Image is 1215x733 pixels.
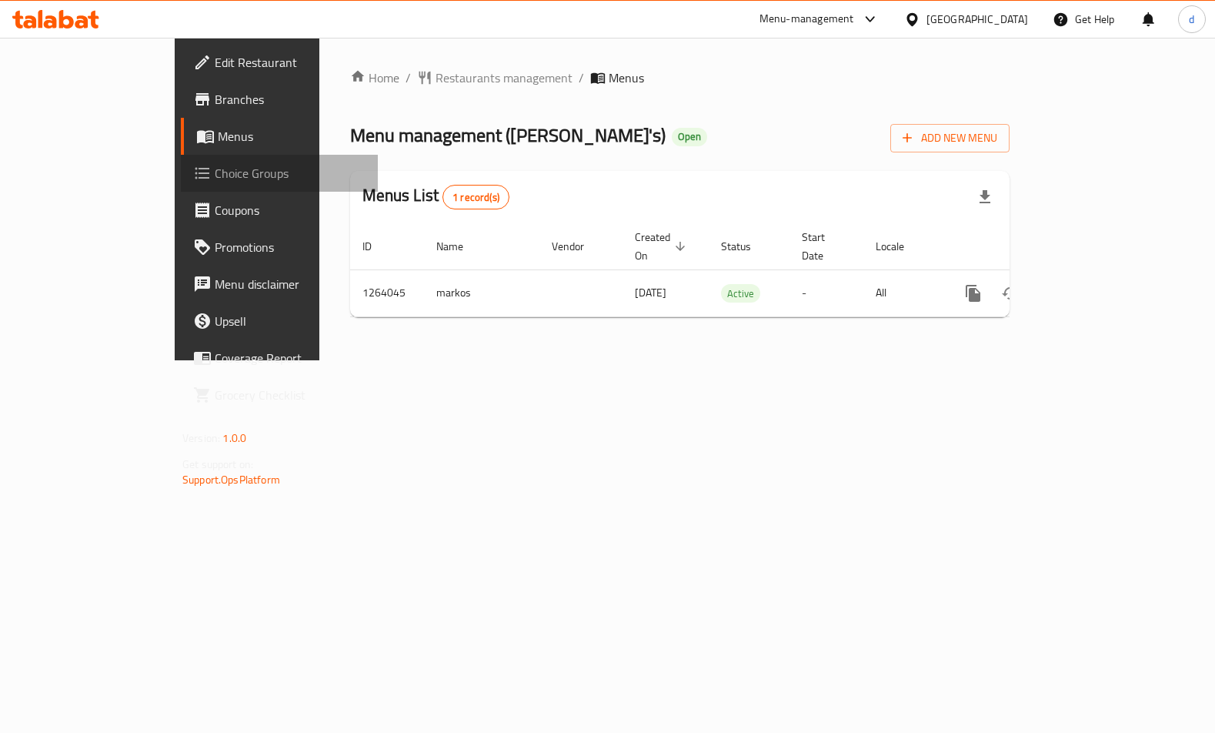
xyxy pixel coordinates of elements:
span: Get support on: [182,454,253,474]
span: Version: [182,428,220,448]
a: Promotions [181,229,378,266]
span: Menus [218,127,366,146]
span: Upsell [215,312,366,330]
table: enhanced table [350,223,1115,317]
button: more [955,275,992,312]
span: Edit Restaurant [215,53,366,72]
span: Coverage Report [215,349,366,367]
span: Promotions [215,238,366,256]
button: Change Status [992,275,1029,312]
span: 1.0.0 [222,428,246,448]
span: ID [362,237,392,256]
span: [DATE] [635,283,666,303]
a: Menu disclaimer [181,266,378,303]
li: / [579,69,584,87]
span: Start Date [802,228,845,265]
span: d [1189,11,1194,28]
a: Choice Groups [181,155,378,192]
div: Menu-management [759,10,854,28]
span: Restaurants management [436,69,572,87]
div: Total records count [442,185,509,209]
a: Support.OpsPlatform [182,470,280,490]
span: Status [721,237,771,256]
div: Active [721,284,760,303]
nav: breadcrumb [350,69,1010,87]
div: Open [672,128,707,146]
th: Actions [943,223,1115,270]
span: Open [672,130,707,143]
a: Menus [181,118,378,155]
div: Export file [966,179,1003,216]
span: Created On [635,228,690,265]
span: Branches [215,90,366,109]
button: Add New Menu [890,124,1010,152]
span: Active [721,285,760,303]
span: Coupons [215,201,366,219]
span: Choice Groups [215,164,366,182]
a: Branches [181,81,378,118]
a: Restaurants management [417,69,572,87]
td: - [789,269,863,316]
span: Menu management ( [PERSON_NAME]'s ) [350,118,666,152]
a: Edit Restaurant [181,44,378,81]
span: Vendor [552,237,604,256]
a: Coverage Report [181,340,378,377]
td: markos [424,269,539,316]
td: All [863,269,943,316]
a: Grocery Checklist [181,377,378,413]
a: Coupons [181,192,378,229]
td: 1264045 [350,269,424,316]
span: Menus [609,69,644,87]
span: Grocery Checklist [215,386,366,404]
li: / [406,69,411,87]
h2: Menus List [362,184,509,209]
div: [GEOGRAPHIC_DATA] [926,11,1028,28]
span: Add New Menu [903,129,997,148]
span: 1 record(s) [443,190,509,205]
a: Upsell [181,303,378,340]
span: Name [436,237,483,256]
span: Locale [876,237,924,256]
span: Menu disclaimer [215,275,366,293]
